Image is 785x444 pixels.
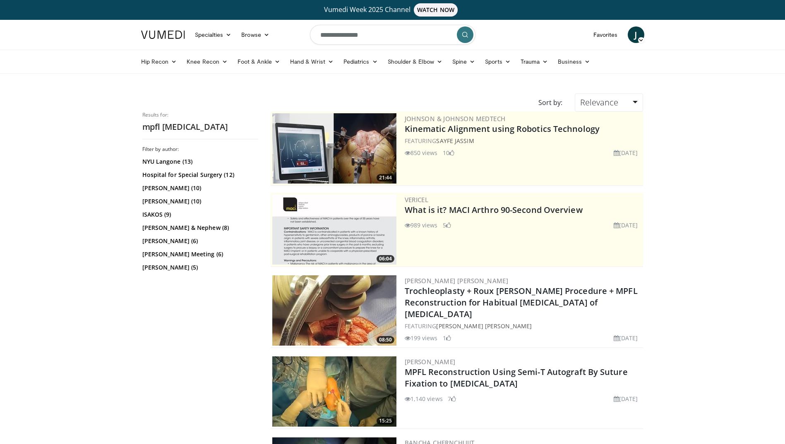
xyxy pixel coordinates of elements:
a: [PERSON_NAME] (5) [142,263,256,272]
a: Trochleoplasty + Roux [PERSON_NAME] Procedure + MPFL Reconstruction for Habitual [MEDICAL_DATA] o... [405,285,638,320]
a: 06:04 [272,194,396,265]
a: Sayfe Jassim [436,137,474,145]
a: Pediatrics [338,53,383,70]
a: 21:44 [272,113,396,184]
a: Hip Recon [136,53,182,70]
a: [PERSON_NAME] [PERSON_NAME] [405,277,509,285]
a: Vumedi Week 2025 ChannelWATCH NOW [142,3,643,17]
img: aa6cc8ed-3dbf-4b6a-8d82-4a06f68b6688.300x170_q85_crop-smart_upscale.jpg [272,194,396,265]
a: Trauma [516,53,553,70]
a: ISAKOS (9) [142,210,256,219]
a: MPFL Reconstruction Using Semi-T Autograft By Suture Fixation to [MEDICAL_DATA] [405,366,628,389]
span: 21:44 [377,174,394,181]
a: What is it? MACI Arthro 90-Second Overview [405,204,583,215]
a: [PERSON_NAME] (6) [142,237,256,245]
span: 15:25 [377,417,394,425]
span: 06:04 [377,255,394,263]
span: Relevance [580,97,618,108]
li: 1 [443,334,451,342]
a: Kinematic Alignment using Robotics Technology [405,123,600,134]
a: Hospital for Special Surgery (12) [142,171,256,179]
li: 850 views [405,148,438,157]
a: [PERSON_NAME] [405,358,456,366]
a: [PERSON_NAME] (10) [142,197,256,205]
h3: Filter by author: [142,146,258,153]
li: [DATE] [614,148,638,157]
a: Specialties [190,26,237,43]
a: [PERSON_NAME] & Nephew (8) [142,224,256,232]
img: VuMedi Logo [141,31,185,39]
li: [DATE] [614,394,638,403]
a: Knee Recon [182,53,233,70]
a: [PERSON_NAME] [PERSON_NAME] [436,322,532,330]
a: Sports [480,53,516,70]
a: [PERSON_NAME] Meeting (6) [142,250,256,258]
input: Search topics, interventions [310,25,475,45]
li: [DATE] [614,221,638,229]
a: J [628,26,644,43]
li: 10 [443,148,454,157]
li: 1,140 views [405,394,443,403]
li: 5 [443,221,451,229]
a: Foot & Ankle [233,53,285,70]
a: Business [553,53,595,70]
h2: mpfl [MEDICAL_DATA] [142,122,258,132]
li: 199 views [405,334,438,342]
a: 08:50 [272,275,396,346]
a: 15:25 [272,356,396,427]
img: 85482610-0380-4aae-aa4a-4a9be0c1a4f1.300x170_q85_crop-smart_upscale.jpg [272,113,396,184]
a: Spine [447,53,480,70]
a: [PERSON_NAME] (10) [142,184,256,192]
div: FEATURING [405,322,641,330]
a: NYU Langone (13) [142,158,256,166]
span: 08:50 [377,336,394,344]
a: Johnson & Johnson MedTech [405,115,506,123]
img: 33941cd6-6fcb-4e64-b8b4-828558d2faf3.300x170_q85_crop-smart_upscale.jpg [272,356,396,427]
a: Favorites [588,26,623,43]
img: 16f19f6c-2f18-4d4f-b970-79e3a76f40c0.300x170_q85_crop-smart_upscale.jpg [272,275,396,346]
li: 989 views [405,221,438,229]
div: Sort by: [532,93,569,112]
div: FEATURING [405,136,641,145]
p: Results for: [142,112,258,118]
li: 7 [448,394,456,403]
span: WATCH NOW [414,3,458,17]
a: Vericel [405,196,429,204]
li: [DATE] [614,334,638,342]
a: Hand & Wrist [285,53,338,70]
a: Shoulder & Elbow [383,53,447,70]
a: Browse [236,26,274,43]
a: Relevance [575,93,643,112]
